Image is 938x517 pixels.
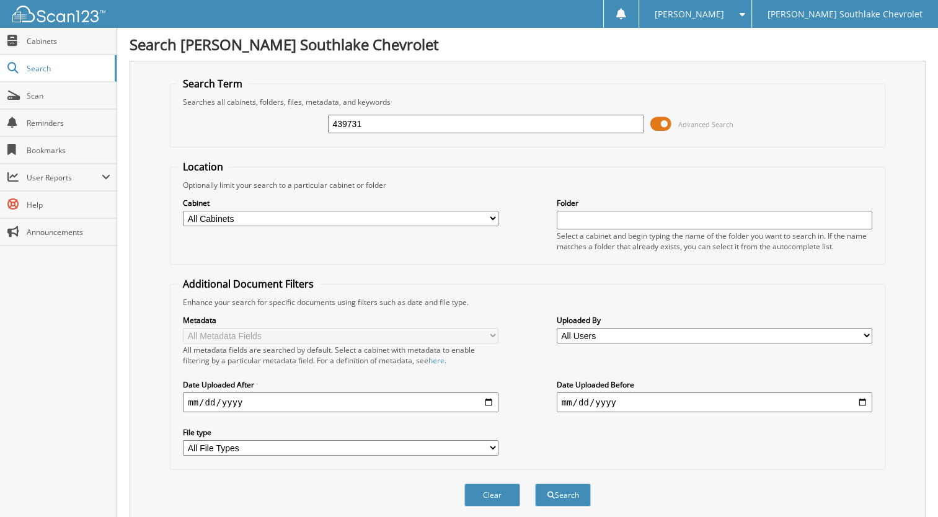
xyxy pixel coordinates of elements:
legend: Location [177,160,229,174]
span: Bookmarks [27,145,110,156]
legend: Additional Document Filters [177,277,320,291]
button: Search [535,484,591,506]
label: Uploaded By [557,315,872,325]
h1: Search [PERSON_NAME] Southlake Chevrolet [130,34,926,55]
span: Announcements [27,227,110,237]
input: start [183,392,498,412]
span: [PERSON_NAME] Southlake Chevrolet [768,11,923,18]
label: Date Uploaded After [183,379,498,390]
a: here [428,355,445,366]
img: scan123-logo-white.svg [12,6,105,22]
div: Optionally limit your search to a particular cabinet or folder [177,180,878,190]
label: Date Uploaded Before [557,379,872,390]
button: Clear [464,484,520,506]
span: Scan [27,91,110,101]
span: Help [27,200,110,210]
span: [PERSON_NAME] [655,11,724,18]
span: User Reports [27,172,102,183]
label: File type [183,427,498,438]
span: Advanced Search [678,120,733,129]
label: Metadata [183,315,498,325]
span: Reminders [27,118,110,128]
div: Searches all cabinets, folders, files, metadata, and keywords [177,97,878,107]
label: Cabinet [183,198,498,208]
div: All metadata fields are searched by default. Select a cabinet with metadata to enable filtering b... [183,345,498,366]
iframe: Chat Widget [876,457,938,517]
input: end [557,392,872,412]
label: Folder [557,198,872,208]
div: Select a cabinet and begin typing the name of the folder you want to search in. If the name match... [557,231,872,252]
legend: Search Term [177,77,249,91]
div: Enhance your search for specific documents using filters such as date and file type. [177,297,878,307]
span: Search [27,63,108,74]
span: Cabinets [27,36,110,46]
